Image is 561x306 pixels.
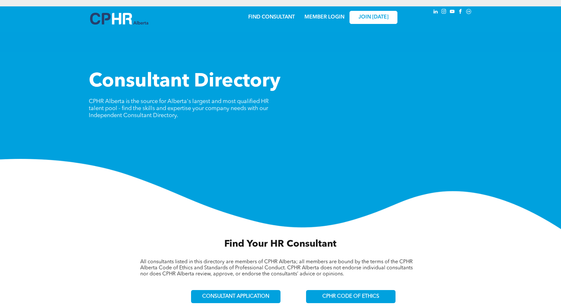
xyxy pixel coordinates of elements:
span: CONSULTANT APPLICATION [202,294,269,300]
a: youtube [449,8,456,17]
span: Consultant Directory [89,72,280,91]
a: linkedin [432,8,439,17]
img: A blue and white logo for cp alberta [90,13,148,25]
a: MEMBER LOGIN [304,15,344,20]
a: Social network [465,8,472,17]
a: facebook [457,8,464,17]
span: Find Your HR Consultant [224,239,336,249]
span: CPHR CODE OF ETHICS [322,294,379,300]
span: JOIN [DATE] [358,14,388,20]
a: JOIN [DATE] [350,11,397,24]
a: CPHR CODE OF ETHICS [306,290,396,303]
a: instagram [440,8,447,17]
a: FIND CONSULTANT [248,15,295,20]
a: CONSULTANT APPLICATION [191,290,280,303]
span: All consultants listed in this directory are members of CPHR Alberta; all members are bound by th... [140,259,413,277]
span: CPHR Alberta is the source for Alberta's largest and most qualified HR talent pool - find the ski... [89,99,269,118]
